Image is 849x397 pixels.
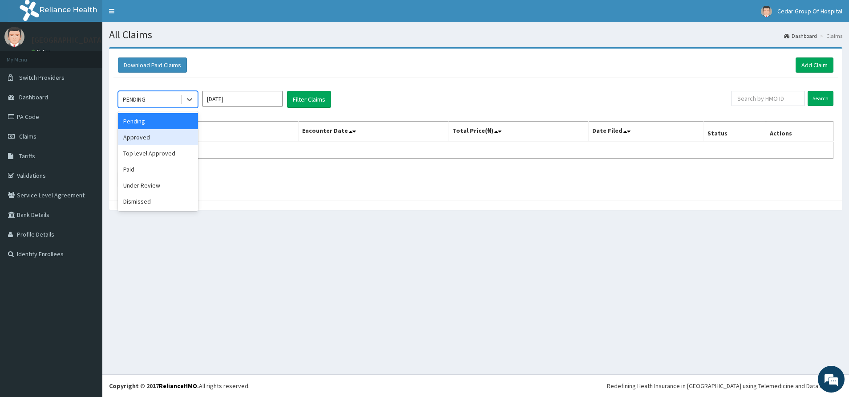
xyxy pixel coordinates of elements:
[19,93,48,101] span: Dashboard
[19,74,65,82] span: Switch Providers
[607,381,842,390] div: Redefining Heath Insurance in [GEOGRAPHIC_DATA] using Telemedicine and Data Science!
[159,382,197,390] a: RelianceHMO
[19,152,35,160] span: Tariffs
[123,95,146,104] div: PENDING
[732,91,805,106] input: Search by HMO ID
[4,27,24,47] img: User Image
[808,91,833,106] input: Search
[118,177,198,193] div: Under Review
[298,122,449,142] th: Encounter Date
[118,122,299,142] th: Name
[109,29,842,41] h1: All Claims
[818,32,842,40] li: Claims
[102,374,849,397] footer: All rights reserved.
[796,57,833,73] a: Add Claim
[31,36,105,44] p: [GEOGRAPHIC_DATA]
[31,49,53,55] a: Online
[19,132,36,140] span: Claims
[761,6,772,17] img: User Image
[109,382,199,390] strong: Copyright © 2017 .
[118,145,198,161] div: Top level Approved
[449,122,589,142] th: Total Price(₦)
[784,32,817,40] a: Dashboard
[118,193,198,209] div: Dismissed
[118,113,198,129] div: Pending
[118,129,198,145] div: Approved
[202,91,283,107] input: Select Month and Year
[704,122,766,142] th: Status
[287,91,331,108] button: Filter Claims
[777,7,842,15] span: Cedar Group Of Hospital
[118,161,198,177] div: Paid
[588,122,703,142] th: Date Filed
[118,57,187,73] button: Download Paid Claims
[766,122,833,142] th: Actions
